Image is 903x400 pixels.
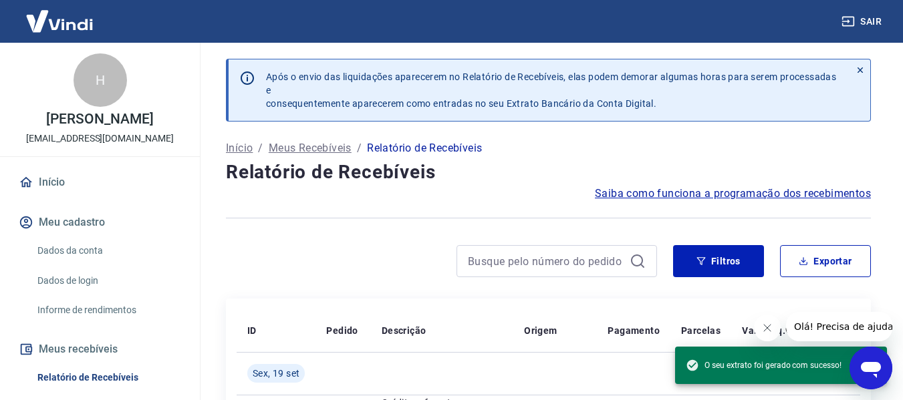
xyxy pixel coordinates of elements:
[326,324,358,337] p: Pedido
[32,364,184,391] a: Relatório de Recebíveis
[357,140,362,156] p: /
[780,245,871,277] button: Exportar
[8,9,112,20] span: Olá! Precisa de ajuda?
[32,267,184,294] a: Dados de login
[524,324,557,337] p: Origem
[32,237,184,264] a: Dados da conta
[46,112,153,126] p: [PERSON_NAME]
[266,70,840,110] p: Após o envio das liquidações aparecerem no Relatório de Recebíveis, elas podem demorar algumas ho...
[382,324,426,337] p: Descrição
[226,140,253,156] a: Início
[226,159,871,186] h4: Relatório de Recebíveis
[786,312,892,341] iframe: Mensagem da empresa
[258,140,263,156] p: /
[26,132,174,146] p: [EMAIL_ADDRESS][DOMAIN_NAME]
[608,324,660,337] p: Pagamento
[367,140,482,156] p: Relatório de Recebíveis
[16,1,103,41] img: Vindi
[247,324,257,337] p: ID
[253,367,299,380] span: Sex, 19 set
[468,251,624,271] input: Busque pelo número do pedido
[742,324,785,337] p: Valor Líq.
[850,347,892,389] iframe: Botão para abrir a janela de mensagens
[74,53,127,107] div: H
[16,168,184,197] a: Início
[673,245,764,277] button: Filtros
[681,324,721,337] p: Parcelas
[16,208,184,237] button: Meu cadastro
[32,296,184,324] a: Informe de rendimentos
[595,186,871,202] a: Saiba como funciona a programação dos recebimentos
[686,359,842,372] span: O seu extrato foi gerado com sucesso!
[839,9,887,34] button: Sair
[269,140,352,156] a: Meus Recebíveis
[16,335,184,364] button: Meus recebíveis
[754,315,781,341] iframe: Fechar mensagem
